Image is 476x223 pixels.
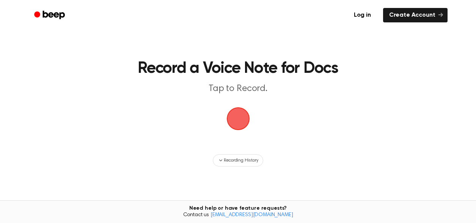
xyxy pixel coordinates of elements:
[383,8,448,22] a: Create Account
[211,212,293,218] a: [EMAIL_ADDRESS][DOMAIN_NAME]
[29,8,72,23] a: Beep
[227,107,250,130] img: Beep Logo
[5,212,471,219] span: Contact us
[346,6,379,24] a: Log in
[224,157,258,164] span: Recording History
[213,154,263,166] button: Recording History
[82,61,394,77] h1: Record a Voice Note for Docs
[93,83,384,95] p: Tap to Record.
